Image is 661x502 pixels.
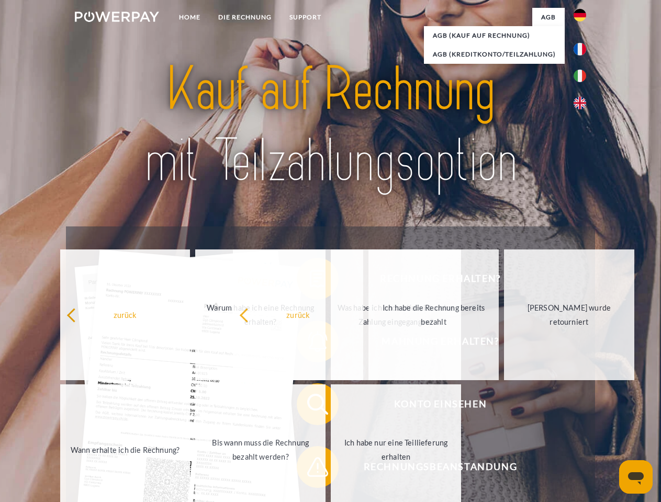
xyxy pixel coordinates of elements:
a: AGB (Kreditkonto/Teilzahlung) [424,45,565,64]
iframe: Schaltfläche zum Öffnen des Messaging-Fensters [619,460,653,494]
div: [PERSON_NAME] wurde retourniert [510,301,628,329]
div: Warum habe ich eine Rechnung erhalten? [201,301,319,329]
div: Ich habe die Rechnung bereits bezahlt [375,301,492,329]
a: AGB (Kauf auf Rechnung) [424,26,565,45]
div: Wann erhalte ich die Rechnung? [66,442,184,457]
img: title-powerpay_de.svg [100,50,561,200]
img: en [574,97,586,109]
a: SUPPORT [281,8,330,27]
div: Ich habe nur eine Teillieferung erhalten [337,436,455,464]
img: logo-powerpay-white.svg [75,12,159,22]
img: fr [574,43,586,55]
a: DIE RECHNUNG [209,8,281,27]
a: agb [532,8,565,27]
div: zurück [239,307,357,322]
div: Bis wann muss die Rechnung bezahlt werden? [201,436,319,464]
a: Home [170,8,209,27]
img: de [574,9,586,21]
img: it [574,70,586,82]
div: zurück [66,307,184,322]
